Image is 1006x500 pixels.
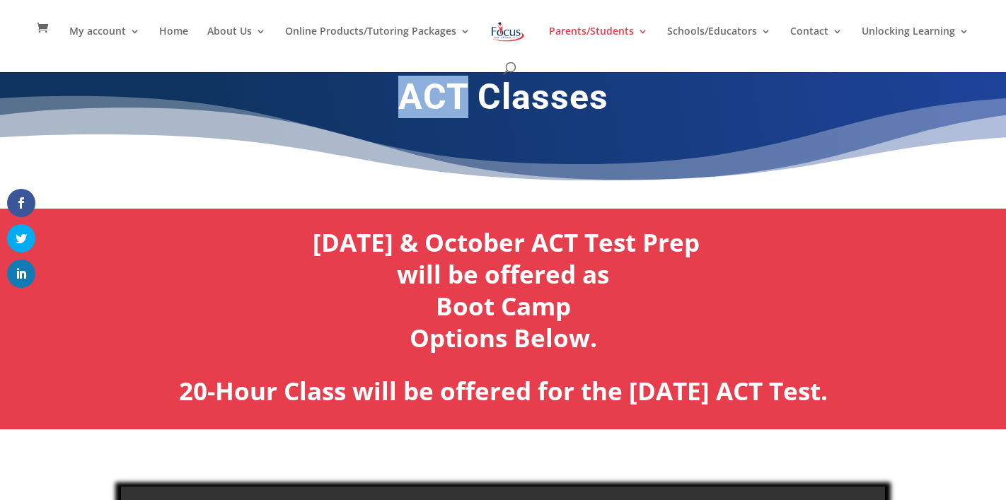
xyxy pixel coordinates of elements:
a: Boot Camp [436,289,571,322]
a: Online Products/Tutoring Packages [285,26,470,59]
a: Schools/Educators [667,26,771,59]
a: will be offered as [397,257,609,291]
a: About Us [207,26,266,59]
a: My account [69,26,140,59]
h1: ACT Classes [121,76,885,125]
a: Contact [790,26,843,59]
a: Parents/Students [549,26,648,59]
a: Options Below. [410,321,597,354]
a: Unlocking Learning [862,26,969,59]
a: Home [159,26,188,59]
a: [DATE] & October ACT Test Prep [313,226,700,259]
b: 20-Hour Class will be offered for the [DATE] ACT Test. [179,374,828,407]
img: Focus on Learning [490,19,526,45]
